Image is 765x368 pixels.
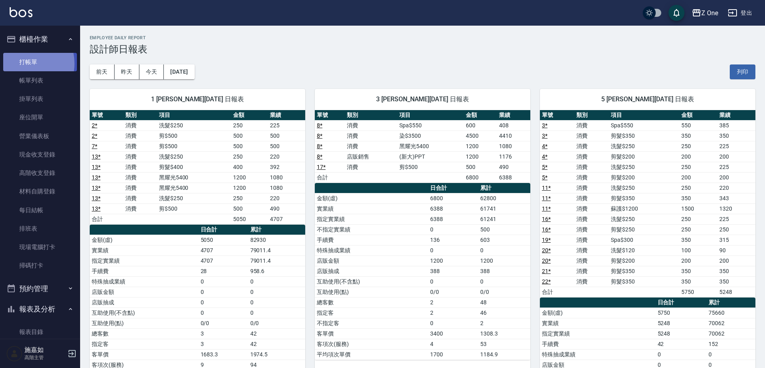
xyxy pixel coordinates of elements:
[345,110,397,121] th: 類別
[231,120,268,131] td: 250
[90,339,199,349] td: 指定客
[157,193,231,203] td: 洗髮$250
[157,183,231,193] td: 黑耀光5400
[90,276,199,287] td: 特殊抽成業績
[609,255,679,266] td: 剪髮$200
[315,255,428,266] td: 店販金額
[478,287,530,297] td: 0/0
[231,141,268,151] td: 500
[679,245,717,255] td: 100
[497,131,530,141] td: 4410
[679,183,717,193] td: 250
[268,131,305,141] td: 500
[157,141,231,151] td: 剪$500
[231,172,268,183] td: 1200
[478,297,530,308] td: 48
[656,349,707,360] td: 0
[90,35,755,40] h2: Employee Daily Report
[397,120,464,131] td: Spa$550
[679,266,717,276] td: 350
[464,141,497,151] td: 1200
[609,193,679,203] td: 剪髮$350
[199,287,248,297] td: 0
[717,162,755,172] td: 225
[717,151,755,162] td: 200
[3,108,77,127] a: 座位開單
[123,141,157,151] td: 消費
[717,214,755,224] td: 225
[574,193,609,203] td: 消費
[540,318,656,328] td: 實業績
[248,276,305,287] td: 0
[540,308,656,318] td: 金額(虛)
[574,120,609,131] td: 消費
[90,318,199,328] td: 互助使用(點)
[609,214,679,224] td: 洗髮$250
[428,266,478,276] td: 388
[717,276,755,287] td: 350
[231,193,268,203] td: 250
[231,162,268,172] td: 400
[609,141,679,151] td: 洗髮$250
[315,276,428,287] td: 互助使用(不含點)
[199,235,248,245] td: 5050
[609,151,679,162] td: 剪髮$200
[609,245,679,255] td: 洗髮$120
[199,255,248,266] td: 4707
[464,120,497,131] td: 600
[428,203,478,214] td: 6388
[248,266,305,276] td: 958.6
[345,151,397,162] td: 店販銷售
[679,162,717,172] td: 250
[123,183,157,193] td: 消費
[199,308,248,318] td: 0
[199,245,248,255] td: 4707
[199,297,248,308] td: 0
[268,120,305,131] td: 225
[99,95,296,103] span: 1 [PERSON_NAME][DATE] 日報表
[164,64,194,79] button: [DATE]
[268,193,305,203] td: 220
[540,339,656,349] td: 手續費
[464,162,497,172] td: 500
[315,349,428,360] td: 平均項次單價
[609,224,679,235] td: 剪髮$250
[428,318,478,328] td: 0
[478,214,530,224] td: 61241
[268,162,305,172] td: 392
[90,297,199,308] td: 店販抽成
[24,346,65,354] h5: 施嘉如
[478,276,530,287] td: 0
[90,255,199,266] td: 指定實業績
[497,120,530,131] td: 408
[315,110,530,183] table: a dense table
[428,224,478,235] td: 0
[199,225,248,235] th: 日合計
[157,131,231,141] td: 剪$500
[3,145,77,164] a: 現金收支登錄
[3,323,77,341] a: 報表目錄
[3,299,77,320] button: 報表及分析
[574,203,609,214] td: 消費
[123,151,157,162] td: 消費
[725,6,755,20] button: 登出
[315,308,428,318] td: 指定客
[478,318,530,328] td: 2
[679,287,717,297] td: 5750
[248,297,305,308] td: 0
[6,346,22,362] img: Person
[3,201,77,219] a: 每日結帳
[717,141,755,151] td: 225
[717,183,755,193] td: 220
[428,276,478,287] td: 0
[397,141,464,151] td: 黑耀光5400
[679,151,717,162] td: 200
[428,308,478,318] td: 2
[679,141,717,151] td: 250
[3,90,77,108] a: 掛單列表
[574,276,609,287] td: 消費
[315,318,428,328] td: 不指定客
[609,203,679,214] td: 蘇護$1200
[609,131,679,141] td: 剪髮$350
[717,266,755,276] td: 350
